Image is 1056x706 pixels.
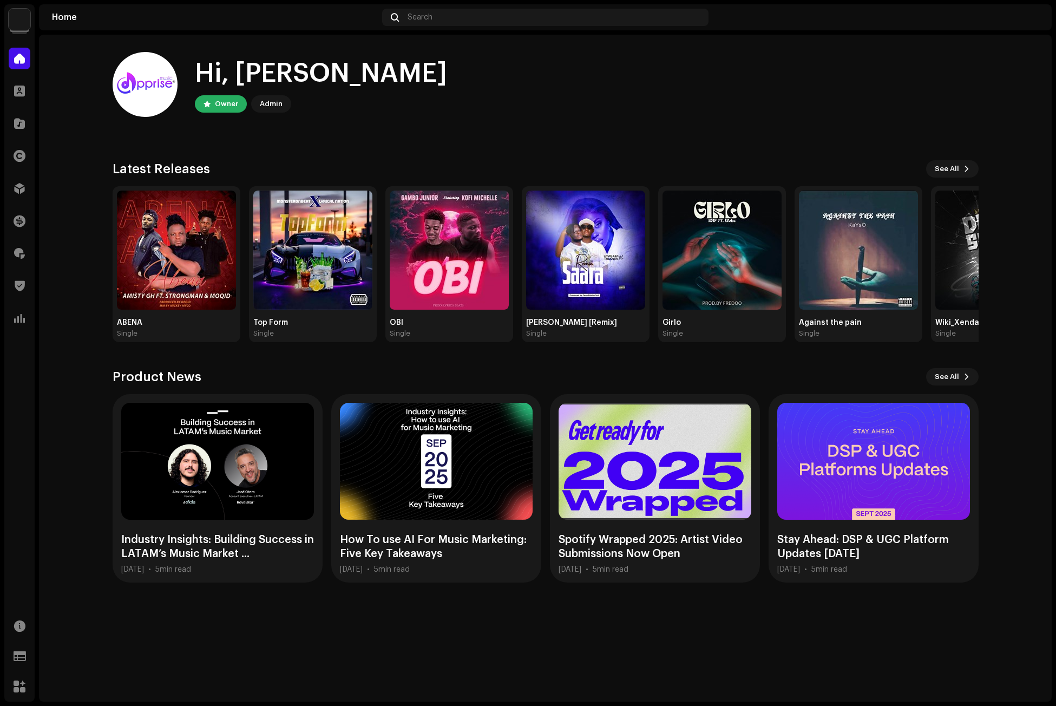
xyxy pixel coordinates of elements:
[1021,9,1039,26] img: 94355213-6620-4dec-931c-2264d4e76804
[195,56,447,91] div: Hi, [PERSON_NAME]
[390,318,509,327] div: OBI
[526,318,645,327] div: [PERSON_NAME] [Remix]
[799,318,918,327] div: Against the pain
[935,329,956,338] div: Single
[117,318,236,327] div: ABENA
[260,97,283,110] div: Admin
[9,9,30,30] img: 1c16f3de-5afb-4452-805d-3f3454e20b1b
[113,368,201,385] h3: Product News
[777,565,800,574] div: [DATE]
[155,565,191,574] div: 5
[340,565,363,574] div: [DATE]
[559,533,751,561] div: Spotify Wrapped 2025: Artist Video Submissions Now Open
[663,329,683,338] div: Single
[816,566,847,573] span: min read
[597,566,628,573] span: min read
[117,191,236,310] img: 8ddffa06-1f94-42cc-a5ef-f837ea5d2dc8
[340,533,533,561] div: How To use AI For Music Marketing: Five Key Takeaways
[935,366,959,388] span: See All
[935,158,959,180] span: See All
[253,329,274,338] div: Single
[390,191,509,310] img: 67954b43-067b-4802-b1d0-67c0942ef8e8
[804,565,807,574] div: •
[935,318,1054,327] div: Wiki_Xenda_-_Don_t_Shout_-_Mix_By_BlessBeatz.wav
[253,318,372,327] div: Top Form
[121,533,314,561] div: Industry Insights: Building Success in LATAM’s Music Market ...
[526,329,547,338] div: Single
[935,191,1054,310] img: e6e3ab9f-e59d-4091-9825-85bf6aac3e12
[586,565,588,574] div: •
[593,565,628,574] div: 5
[390,329,410,338] div: Single
[408,13,432,22] span: Search
[253,191,372,310] img: 4bb2205e-5fb1-421f-97d8-34ccaafbca65
[777,533,970,561] div: Stay Ahead: DSP & UGC Platform Updates [DATE]
[160,566,191,573] span: min read
[117,329,137,338] div: Single
[663,191,782,310] img: 5a0a936b-7e0d-47a4-b27f-abdc9a83c0dc
[559,565,581,574] div: [DATE]
[374,565,410,574] div: 5
[799,329,819,338] div: Single
[526,191,645,310] img: cdf2a766-e2f9-46bd-bb6b-9905fc430ede
[799,191,918,310] img: da9aa281-f2b9-441d-acab-b1221056f786
[926,160,979,178] button: See All
[663,318,782,327] div: Girlo
[52,13,378,22] div: Home
[367,565,370,574] div: •
[926,368,979,385] button: See All
[811,565,847,574] div: 5
[121,565,144,574] div: [DATE]
[215,97,238,110] div: Owner
[378,566,410,573] span: min read
[113,160,210,178] h3: Latest Releases
[148,565,151,574] div: •
[113,52,178,117] img: 94355213-6620-4dec-931c-2264d4e76804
